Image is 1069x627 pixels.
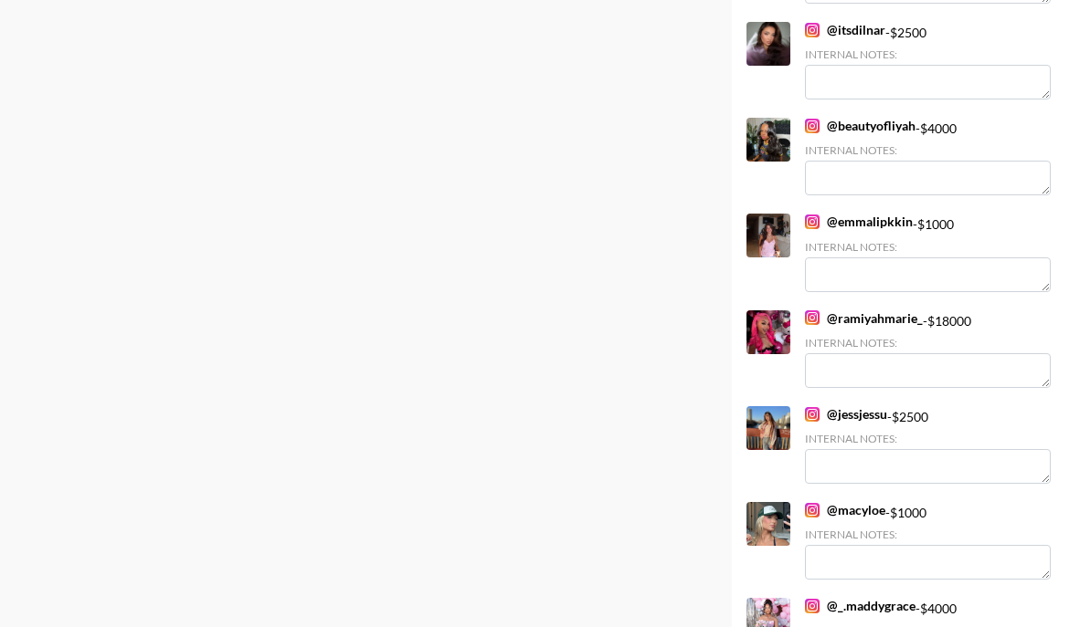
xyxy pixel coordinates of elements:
[805,23,820,37] img: Instagram
[805,598,916,614] a: @_.maddygrace
[805,432,1051,445] div: Internal Notes:
[805,502,885,518] a: @macyloe
[805,214,1051,291] div: - $ 1000
[805,310,820,325] img: Instagram
[805,143,1051,157] div: Internal Notes:
[805,47,1051,61] div: Internal Notes:
[805,310,1051,388] div: - $ 18000
[805,503,820,517] img: Instagram
[805,22,885,38] a: @itsdilnar
[805,119,820,133] img: Instagram
[805,310,923,327] a: @ramiyahmarie_
[805,599,820,613] img: Instagram
[805,406,1051,484] div: - $ 2500
[805,214,913,230] a: @emmalipkkin
[805,336,1051,350] div: Internal Notes:
[805,118,916,134] a: @beautyofliyah
[805,214,820,229] img: Instagram
[805,407,820,422] img: Instagram
[805,240,1051,254] div: Internal Notes:
[805,118,1051,195] div: - $ 4000
[805,502,1051,580] div: - $ 1000
[805,406,887,423] a: @jessjessu
[805,22,1051,99] div: - $ 2500
[805,528,1051,541] div: Internal Notes:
